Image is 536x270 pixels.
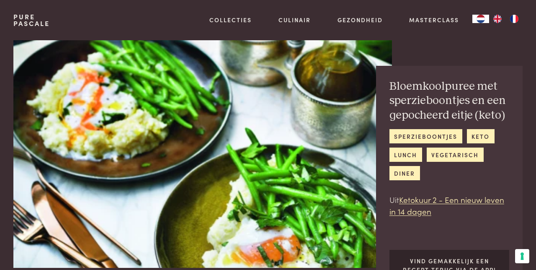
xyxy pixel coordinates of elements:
[472,15,489,23] a: NL
[13,40,392,268] img: Bloemkoolpuree met sperzieboontjes en een gepocheerd eitje (keto)
[209,16,252,24] a: Collecties
[472,15,489,23] div: Language
[472,15,523,23] aside: Language selected: Nederlands
[389,194,504,217] a: Ketokuur 2 - Een nieuw leven in 14 dagen
[338,16,383,24] a: Gezondheid
[389,148,422,161] a: lunch
[409,16,459,24] a: Masterclass
[489,15,506,23] a: EN
[515,249,529,263] button: Uw voorkeuren voor toestemming voor trackingtechnologieën
[389,194,509,218] p: Uit
[389,79,509,123] h2: Bloemkoolpuree met sperzieboontjes en een gepocheerd eitje (keto)
[389,166,420,180] a: diner
[427,148,484,161] a: vegetarisch
[13,13,50,27] a: PurePascale
[489,15,523,23] ul: Language list
[506,15,523,23] a: FR
[389,129,462,143] a: sperzieboontjes
[278,16,311,24] a: Culinair
[467,129,495,143] a: keto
